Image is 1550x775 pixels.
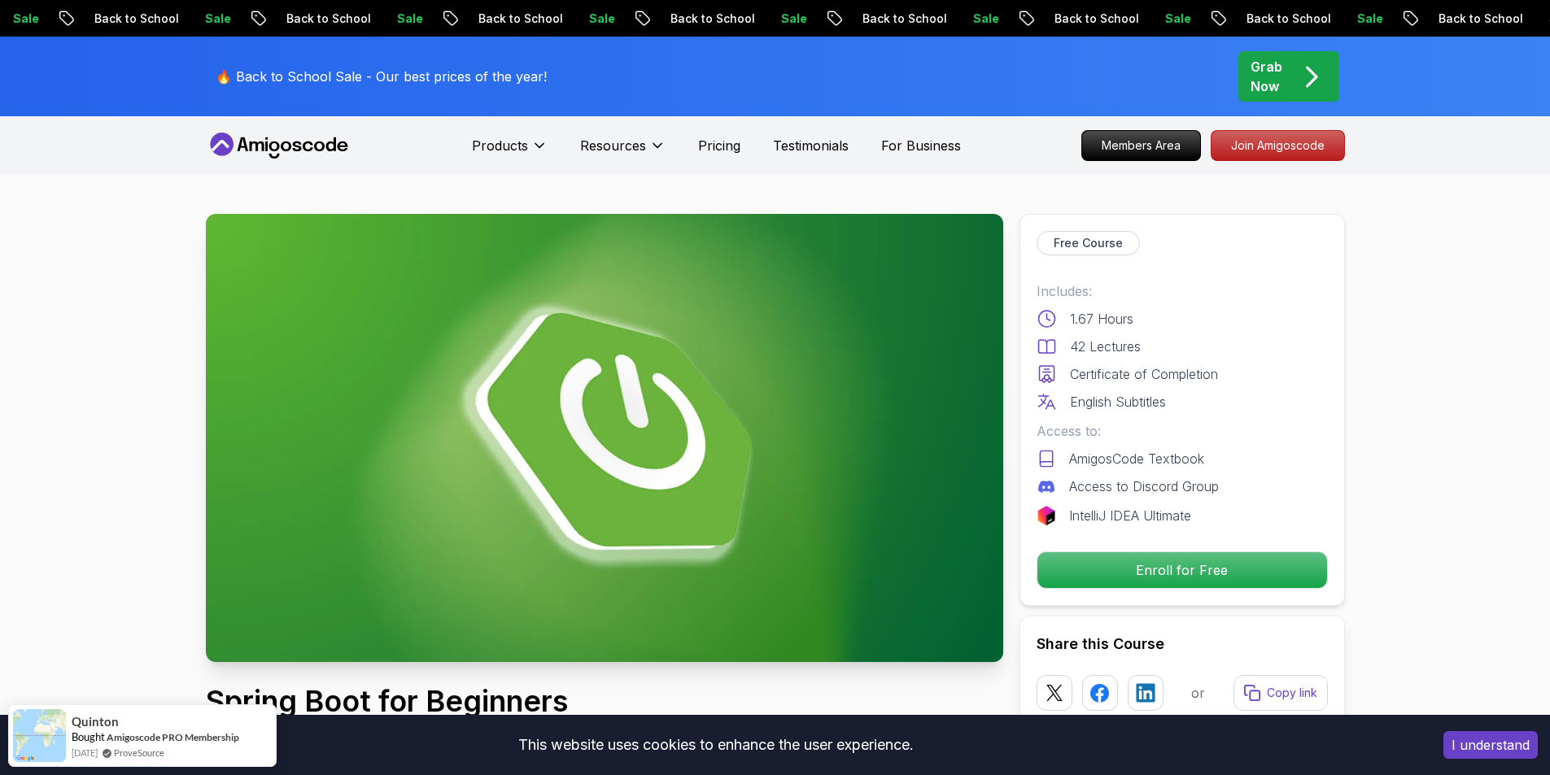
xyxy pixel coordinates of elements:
p: AmigosCode Textbook [1069,449,1204,468]
p: Copy link [1267,685,1317,701]
p: Join Amigoscode [1212,131,1344,160]
button: Resources [580,136,666,168]
img: provesource social proof notification image [13,709,66,762]
p: Access to Discord Group [1069,477,1219,496]
p: Sale [754,11,806,27]
a: Join Amigoscode [1211,130,1345,161]
p: Sale [1330,11,1382,27]
span: Bought [72,730,105,743]
p: Back to School [644,11,754,27]
p: IntelliJ IDEA Ultimate [1069,506,1191,525]
p: 🔥 Back to School Sale - Our best prices of the year! [216,67,547,86]
p: Back to School [836,11,946,27]
p: Resources [580,136,646,155]
p: Back to School [68,11,178,27]
p: Back to School [1412,11,1522,27]
p: Back to School [1028,11,1138,27]
p: Sale [370,11,422,27]
h1: Spring Boot for Beginners [206,685,792,717]
a: ProveSource [114,746,164,760]
p: Access to: [1037,421,1328,441]
a: Members Area [1081,130,1201,161]
button: Enroll for Free [1037,551,1328,589]
a: Testimonials [773,136,849,155]
p: Includes: [1037,281,1328,301]
p: Sale [178,11,230,27]
span: Quinton [72,715,119,729]
button: Accept cookies [1443,731,1538,759]
p: Back to School [452,11,562,27]
p: Sale [1138,11,1190,27]
p: Members Area [1082,131,1200,160]
a: Pricing [698,136,740,155]
p: Products [472,136,528,155]
p: English Subtitles [1070,392,1166,411]
span: [DATE] [72,746,98,760]
button: Copy link [1233,675,1328,711]
p: 42 Lectures [1070,337,1141,356]
p: or [1191,683,1205,703]
img: spring-boot-for-beginners_thumbnail [206,214,1003,662]
div: This website uses cookies to enhance the user experience. [12,727,1419,763]
button: Products [472,136,548,168]
h2: Share this Course [1037,633,1328,655]
p: Sale [946,11,998,27]
img: jetbrains logo [1037,506,1056,525]
p: Sale [562,11,614,27]
p: Back to School [260,11,370,27]
p: Grab Now [1251,57,1282,96]
p: Free Course [1054,235,1123,251]
p: Back to School [1220,11,1330,27]
p: Enroll for Free [1037,552,1327,588]
a: Amigoscode PRO Membership [107,730,239,744]
a: For Business [881,136,961,155]
p: Certificate of Completion [1070,364,1218,384]
p: 1.67 Hours [1070,309,1133,329]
